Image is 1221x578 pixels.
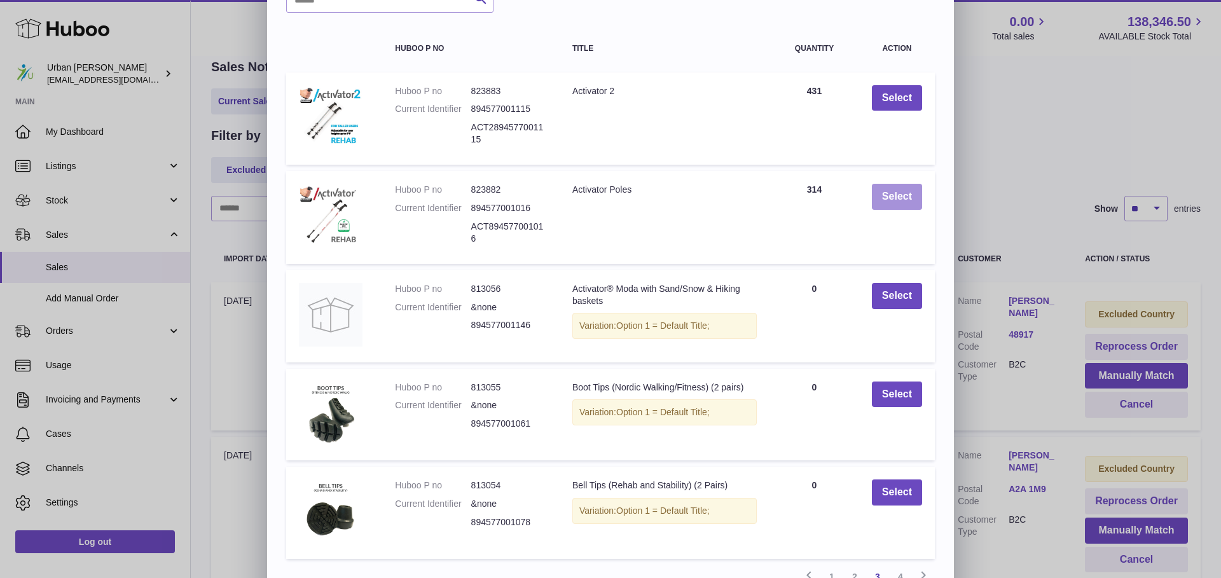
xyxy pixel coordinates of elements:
dd: &none [471,301,547,313]
td: 314 [769,171,859,264]
th: Quantity [769,32,859,65]
dd: ACT2894577001115 [471,121,547,146]
img: Activator 2 [299,85,362,149]
dd: 823883 [471,85,547,97]
th: Title [560,32,769,65]
td: 0 [769,467,859,559]
dd: 813056 [471,283,547,295]
dt: Current Identifier [395,103,471,115]
span: Option 1 = Default Title; [616,320,710,331]
dt: Current Identifier [395,202,471,214]
dt: Current Identifier [395,498,471,510]
dt: Huboo P no [395,85,471,97]
dd: 823882 [471,184,547,196]
button: Select [872,184,922,210]
div: Variation: [572,399,757,425]
button: Select [872,382,922,408]
div: Variation: [572,498,757,524]
dd: 813055 [471,382,547,394]
dd: 894577001061 [471,418,547,430]
button: Select [872,479,922,506]
dd: &none [471,399,547,411]
div: Activator 2 [572,85,757,97]
img: Activator Poles [299,184,362,247]
button: Select [872,85,922,111]
span: Option 1 = Default Title; [616,407,710,417]
dd: ACT894577001016 [471,221,547,245]
img: Bell Tips (Rehab and Stability) (2 Pairs) [299,479,362,543]
div: Activator® Moda with Sand/Snow & Hiking baskets [572,283,757,307]
dt: Huboo P no [395,382,471,394]
dd: 894577001146 [471,319,547,331]
button: Select [872,283,922,309]
div: Activator Poles [572,184,757,196]
dt: Current Identifier [395,301,471,313]
dt: Huboo P no [395,283,471,295]
div: Bell Tips (Rehab and Stability) (2 Pairs) [572,479,757,492]
th: Huboo P no [382,32,560,65]
dt: Current Identifier [395,399,471,411]
img: Boot Tips (Nordic Walking/Fitness) (2 pairs) [299,382,362,445]
div: Boot Tips (Nordic Walking/Fitness) (2 pairs) [572,382,757,394]
dd: 894577001115 [471,103,547,115]
td: 431 [769,72,859,165]
td: 0 [769,369,859,461]
td: 0 [769,270,859,362]
span: Option 1 = Default Title; [616,506,710,516]
th: Action [859,32,935,65]
dd: 813054 [471,479,547,492]
dt: Huboo P no [395,184,471,196]
dt: Huboo P no [395,479,471,492]
img: Activator® Moda with Sand/Snow & Hiking baskets [299,283,362,347]
dd: 894577001016 [471,202,547,214]
div: Variation: [572,313,757,339]
dd: &none [471,498,547,510]
dd: 894577001078 [471,516,547,528]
